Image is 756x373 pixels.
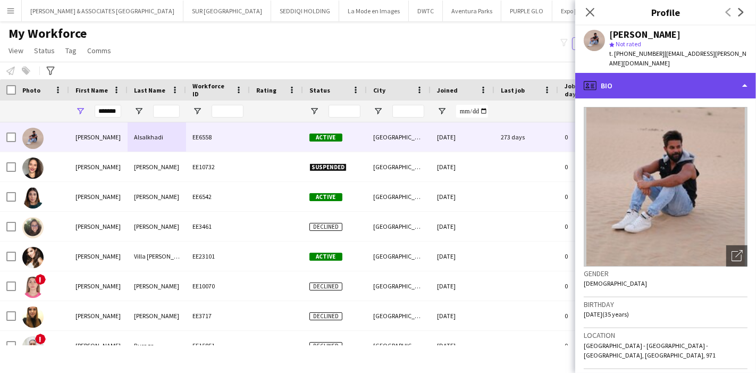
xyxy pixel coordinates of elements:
[22,86,40,94] span: Photo
[367,271,431,301] div: [GEOGRAPHIC_DATA]
[9,26,87,42] span: My Workforce
[22,336,44,358] img: Alejandro Buraga
[575,5,756,19] h3: Profile
[431,152,494,181] div: [DATE]
[87,46,111,55] span: Comms
[186,122,250,152] div: EE6558
[373,106,383,116] button: Open Filter Menu
[22,128,44,149] img: Alejando Alsalkhadi
[65,46,77,55] span: Tag
[367,242,431,271] div: [GEOGRAPHIC_DATA]
[69,242,128,271] div: [PERSON_NAME]
[558,242,627,271] div: 0
[575,73,756,98] div: Bio
[339,1,409,21] button: La Mode en Images
[134,86,165,94] span: Last Name
[367,301,431,330] div: [GEOGRAPHIC_DATA]
[584,279,647,287] span: [DEMOGRAPHIC_DATA]
[69,122,128,152] div: [PERSON_NAME]
[69,152,128,181] div: [PERSON_NAME]
[431,212,494,241] div: [DATE]
[558,122,627,152] div: 0
[153,105,180,118] input: Last Name Filter Input
[128,242,186,271] div: Villa [PERSON_NAME]
[192,82,231,98] span: Workforce ID
[367,122,431,152] div: [GEOGRAPHIC_DATA]
[186,271,250,301] div: EE10070
[329,105,360,118] input: Status Filter Input
[431,301,494,330] div: [DATE]
[443,1,501,21] button: Aventura Parks
[128,152,186,181] div: [PERSON_NAME]
[30,44,59,57] a: Status
[183,1,271,21] button: SUR [GEOGRAPHIC_DATA]
[22,187,44,209] img: Alejandra Martinez
[186,152,250,181] div: EE10732
[409,1,443,21] button: DWTC
[22,306,44,328] img: Alejandra Zambrano
[392,105,424,118] input: City Filter Input
[128,331,186,360] div: Buraga
[437,86,458,94] span: Joined
[69,331,128,360] div: [PERSON_NAME]
[22,217,44,238] img: Alejandra Torres
[558,301,627,330] div: 0
[584,330,747,340] h3: Location
[558,331,627,360] div: 0
[256,86,276,94] span: Rating
[309,163,347,171] span: Suspended
[431,242,494,271] div: [DATE]
[309,193,342,201] span: Active
[212,105,243,118] input: Workforce ID Filter Input
[431,182,494,211] div: [DATE]
[616,40,641,48] span: Not rated
[431,331,494,360] div: [DATE]
[584,342,716,359] span: [GEOGRAPHIC_DATA] - [GEOGRAPHIC_DATA] - [GEOGRAPHIC_DATA], [GEOGRAPHIC_DATA], 971
[22,277,44,298] img: Alejandra Villegas
[609,49,665,57] span: t. [PHONE_NUMBER]
[69,182,128,211] div: [PERSON_NAME]
[501,86,525,94] span: Last job
[501,1,552,21] button: PURPLE GLO
[83,44,115,57] a: Comms
[367,152,431,181] div: [GEOGRAPHIC_DATA]
[456,105,488,118] input: Joined Filter Input
[609,30,681,39] div: [PERSON_NAME]
[44,64,57,77] app-action-btn: Advanced filters
[61,44,81,57] a: Tag
[367,331,431,360] div: [GEOGRAPHIC_DATA]
[565,82,608,98] span: Jobs (last 90 days)
[309,86,330,94] span: Status
[128,271,186,301] div: [PERSON_NAME]
[552,1,642,21] button: Expo [GEOGRAPHIC_DATA]
[186,301,250,330] div: EE3717
[128,301,186,330] div: [PERSON_NAME]
[9,46,23,55] span: View
[494,122,558,152] div: 273 days
[69,301,128,330] div: [PERSON_NAME]
[128,122,186,152] div: Alsalkhadi
[309,223,342,231] span: Declined
[134,106,144,116] button: Open Filter Menu
[192,106,202,116] button: Open Filter Menu
[367,212,431,241] div: [GEOGRAPHIC_DATA]
[309,106,319,116] button: Open Filter Menu
[726,245,747,267] div: Open photos pop-in
[609,49,746,67] span: | [EMAIL_ADDRESS][PERSON_NAME][DOMAIN_NAME]
[309,134,342,142] span: Active
[367,182,431,211] div: [GEOGRAPHIC_DATA]
[558,152,627,181] div: 0
[271,1,339,21] button: SEDDIQI HOLDING
[35,274,46,285] span: !
[437,106,447,116] button: Open Filter Menu
[34,46,55,55] span: Status
[584,310,629,318] span: [DATE] (35 years)
[584,269,747,278] h3: Gender
[22,158,44,179] img: Alejandra Londono
[309,342,342,350] span: Declined
[22,1,183,21] button: [PERSON_NAME] & ASSOCIATES [GEOGRAPHIC_DATA]
[95,105,121,118] input: First Name Filter Input
[558,271,627,301] div: 0
[186,331,250,360] div: EE15851
[4,44,28,57] a: View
